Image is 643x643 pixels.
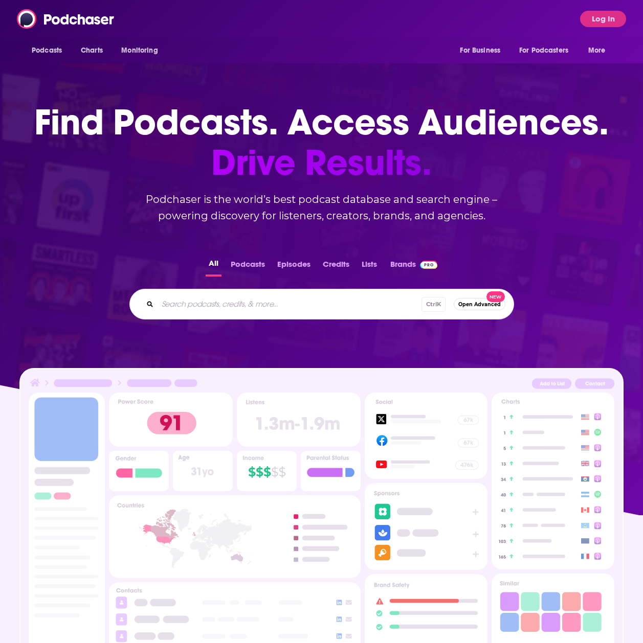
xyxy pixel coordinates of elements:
img: Podcast Insights Header [29,377,615,393]
a: BrandsPodchaser Pro [390,257,438,277]
img: Podchaser - Follow, Share and Rate Podcasts [17,9,115,29]
img: Podcast Insights Gender [109,451,169,491]
span: For Business [460,43,500,58]
img: Podcast Sponsors [365,483,487,570]
h2: Podchaser is the world’s best podcast database and search engine – powering discovery for listene... [117,191,526,224]
span: More [588,43,606,58]
img: Podcast Insights Countries [109,495,361,578]
span: Drive Results. [34,143,609,183]
span: Podcasts [32,43,62,58]
img: Podcast Insights Age [173,451,233,491]
button: open menu [581,41,618,60]
button: open menu [114,41,171,60]
img: Podchaser Pro [420,261,438,269]
span: For Podcasters [519,43,568,58]
button: All [206,257,221,277]
img: Podcast Insights Sidebar [33,397,101,622]
img: Podcast Insights Charts [492,393,614,569]
img: Podcast Insights Brand Safety [369,578,483,636]
img: Podcast Insights Parental Status [301,451,361,491]
span: Monitoring [121,43,158,58]
div: Search podcasts, credits, & more... [129,289,514,319]
button: Podcasts [228,257,268,277]
input: Search podcasts, credits, & more... [158,296,422,312]
button: Open AdvancedNew [454,298,505,310]
button: open menu [25,41,75,60]
a: Charts [74,41,109,60]
img: Podcast Insights Income [237,451,297,491]
img: Podcast Insights Listens [237,393,361,447]
button: open menu [453,41,513,60]
img: Podcast Insights Similar Podcasts [496,578,610,634]
span: Ctrl K [422,297,446,312]
span: Open Advanced [458,302,501,307]
span: Charts [81,43,103,58]
button: Lists [359,257,380,277]
button: Episodes [274,257,314,277]
button: Log In [580,11,626,27]
h1: Find Podcasts. Access Audiences. [34,102,609,183]
button: open menu [513,41,583,60]
img: Podcast Insights Power score [109,393,233,447]
img: Podcast Socials [365,393,487,479]
button: Credits [320,257,352,277]
span: New [486,291,505,302]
